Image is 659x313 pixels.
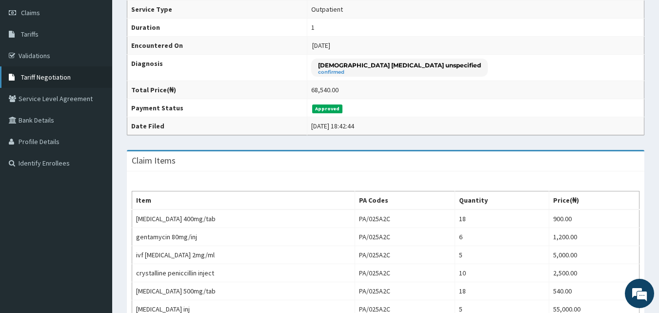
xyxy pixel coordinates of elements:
[132,209,355,228] td: [MEDICAL_DATA] 400mg/tab
[132,191,355,210] th: Item
[132,264,355,282] td: crystalline peniccillin inject
[160,5,183,28] div: Minimize live chat window
[455,282,549,300] td: 18
[455,228,549,246] td: 6
[355,246,455,264] td: PA/025A2C
[549,209,639,228] td: 900.00
[549,282,639,300] td: 540.00
[127,99,307,117] th: Payment Status
[311,4,343,14] div: Outpatient
[18,49,40,73] img: d_794563401_company_1708531726252_794563401
[127,0,307,19] th: Service Type
[311,22,315,32] div: 1
[312,104,343,113] span: Approved
[549,228,639,246] td: 1,200.00
[355,228,455,246] td: PA/025A2C
[355,264,455,282] td: PA/025A2C
[127,37,307,55] th: Encountered On
[132,246,355,264] td: ivf [MEDICAL_DATA] 2mg/ml
[132,282,355,300] td: [MEDICAL_DATA] 500mg/tab
[127,117,307,135] th: Date Filed
[455,246,549,264] td: 5
[355,282,455,300] td: PA/025A2C
[455,191,549,210] th: Quantity
[132,156,176,165] h3: Claim Items
[455,264,549,282] td: 10
[132,228,355,246] td: gentamycin 80mg/inj
[5,209,186,243] textarea: Type your message and hit 'Enter'
[57,94,135,193] span: We're online!
[21,8,40,17] span: Claims
[127,55,307,81] th: Diagnosis
[318,61,481,69] p: [DEMOGRAPHIC_DATA] [MEDICAL_DATA] unspecified
[355,191,455,210] th: PA Codes
[311,85,339,95] div: 68,540.00
[355,209,455,228] td: PA/025A2C
[127,19,307,37] th: Duration
[21,73,71,82] span: Tariff Negotiation
[549,246,639,264] td: 5,000.00
[549,264,639,282] td: 2,500.00
[51,55,164,67] div: Chat with us now
[127,81,307,99] th: Total Price(₦)
[312,41,330,50] span: [DATE]
[318,70,481,75] small: confirmed
[455,209,549,228] td: 18
[311,121,354,131] div: [DATE] 18:42:44
[549,191,639,210] th: Price(₦)
[21,30,39,39] span: Tariffs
